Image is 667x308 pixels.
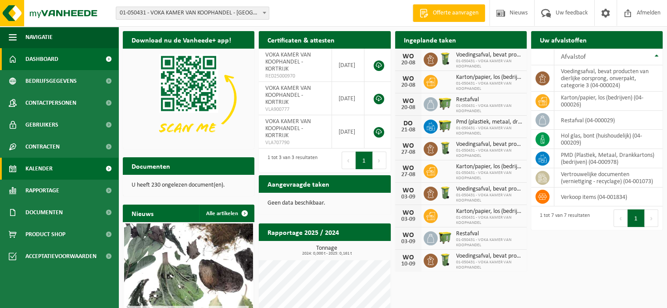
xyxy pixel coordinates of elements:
td: [DATE] [332,115,364,149]
span: Gebruikers [25,114,58,136]
button: 1 [356,152,373,169]
span: Dashboard [25,48,58,70]
img: WB-0140-HPE-GN-50 [438,51,453,66]
span: Contracten [25,136,60,158]
h2: Certificaten & attesten [259,31,343,48]
h2: Ingeplande taken [395,31,465,48]
span: Bedrijfsgegevens [25,70,77,92]
span: 01-050431 - VOKA KAMER VAN KOOPHANDEL [456,193,522,203]
div: DO [399,120,417,127]
span: VOKA KAMER VAN KOOPHANDEL - KORTRIJK [265,85,311,106]
span: Contactpersonen [25,92,76,114]
button: Next [645,209,658,227]
div: WO [399,53,417,60]
span: 01-050431 - VOKA KAMER VAN KOOPHANDEL [456,81,522,92]
span: Voedingsafval, bevat producten van dierlijke oorsprong, onverpakt, categorie 3 [456,141,522,148]
span: Karton/papier, los (bedrijven) [456,163,522,170]
span: 01-050431 - VOKA KAMER VAN KOOPHANDEL [456,215,522,226]
span: 01-050431 - VOKA KAMER VAN KOOPHANDEL [456,148,522,159]
h3: Tonnage [263,245,390,256]
span: VLA707790 [265,139,325,146]
img: WB-0140-HPE-GN-50 [438,141,453,156]
span: 01-050431 - VOKA KAMER VAN KOOPHANDEL [456,237,522,248]
h2: Download nu de Vanheede+ app! [123,31,240,48]
span: Karton/papier, los (bedrijven) [456,74,522,81]
button: Next [373,152,386,169]
div: 10-09 [399,261,417,267]
p: U heeft 230 ongelezen document(en). [132,182,246,188]
td: restafval (04-000029) [554,111,663,130]
td: karton/papier, los (bedrijven) (04-000026) [554,92,663,111]
span: Voedingsafval, bevat producten van dierlijke oorsprong, onverpakt, categorie 3 [456,186,522,193]
div: 20-08 [399,105,417,111]
div: WO [399,142,417,149]
td: vertrouwelijke documenten (vernietiging - recyclage) (04-001073) [554,168,663,188]
img: WB-0140-HPE-GN-50 [438,252,453,267]
span: Acceptatievoorwaarden [25,245,96,267]
span: RED25000970 [265,73,325,80]
span: 01-050431 - VOKA KAMER VAN KOOPHANDEL - KORTRIJK [116,7,269,20]
span: Product Shop [25,223,65,245]
span: Karton/papier, los (bedrijven) [456,208,522,215]
img: Download de VHEPlus App [123,49,254,147]
div: 1 tot 7 van 7 resultaten [535,209,590,228]
div: 27-08 [399,172,417,178]
td: [DATE] [332,82,364,115]
span: 01-050431 - VOKA KAMER VAN KOOPHANDEL [456,59,522,69]
a: Bekijk rapportage [325,241,390,258]
span: 2024: 0,000 t - 2025: 0,161 t [263,251,390,256]
span: Voedingsafval, bevat producten van dierlijke oorsprong, onverpakt, categorie 3 [456,253,522,260]
span: 01-050431 - VOKA KAMER VAN KOOPHANDEL - KORTRIJK [116,7,269,19]
span: 01-050431 - VOKA KAMER VAN KOOPHANDEL [456,260,522,270]
div: 03-09 [399,216,417,223]
span: VLA900777 [265,106,325,113]
h2: Documenten [123,157,179,174]
div: 03-09 [399,239,417,245]
h2: Rapportage 2025 / 2024 [259,223,348,241]
p: Geen data beschikbaar. [268,200,382,206]
span: 01-050431 - VOKA KAMER VAN KOOPHANDEL [456,126,522,136]
td: PMD (Plastiek, Metaal, Drankkartons) (bedrijven) (04-000978) [554,149,663,168]
span: Documenten [25,202,63,223]
span: 01-050431 - VOKA KAMER VAN KOOPHANDEL [456,170,522,181]
span: Rapportage [25,180,59,202]
div: 20-08 [399,60,417,66]
div: WO [399,232,417,239]
span: 01-050431 - VOKA KAMER VAN KOOPHANDEL [456,103,522,114]
button: Previous [613,209,628,227]
div: WO [399,187,417,194]
img: WB-1100-HPE-GN-50 [438,96,453,111]
span: Voedingsafval, bevat producten van dierlijke oorsprong, onverpakt, categorie 3 [456,52,522,59]
span: VOKA KAMER VAN KOOPHANDEL - KORTRIJK [265,52,311,72]
img: WB-0140-HPE-GN-50 [438,185,453,200]
span: Offerte aanvragen [431,9,481,18]
div: WO [399,209,417,216]
a: Offerte aanvragen [413,4,485,22]
div: WO [399,165,417,172]
h2: Uw afvalstoffen [531,31,596,48]
div: 20-08 [399,82,417,89]
button: 1 [628,209,645,227]
div: 03-09 [399,194,417,200]
span: Restafval [456,230,522,237]
div: 27-08 [399,149,417,156]
td: verkoop items (04-001834) [554,188,663,206]
span: Restafval [456,96,522,103]
img: WB-1100-HPE-GN-50 [438,230,453,245]
div: 21-08 [399,127,417,133]
a: Alle artikelen [199,205,253,222]
span: Navigatie [25,26,53,48]
div: WO [399,98,417,105]
span: Pmd (plastiek, metaal, drankkartons) (bedrijven) [456,119,522,126]
span: Kalender [25,158,53,180]
td: [DATE] [332,49,364,82]
td: voedingsafval, bevat producten van dierlijke oorsprong, onverpakt, categorie 3 (04-000024) [554,65,663,92]
div: WO [399,75,417,82]
td: hol glas, bont (huishoudelijk) (04-000209) [554,130,663,149]
img: WB-1100-HPE-GN-50 [438,118,453,133]
button: Previous [342,152,356,169]
h2: Aangevraagde taken [259,175,338,192]
h2: Nieuws [123,205,162,222]
span: Afvalstof [561,53,586,60]
div: WO [399,254,417,261]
